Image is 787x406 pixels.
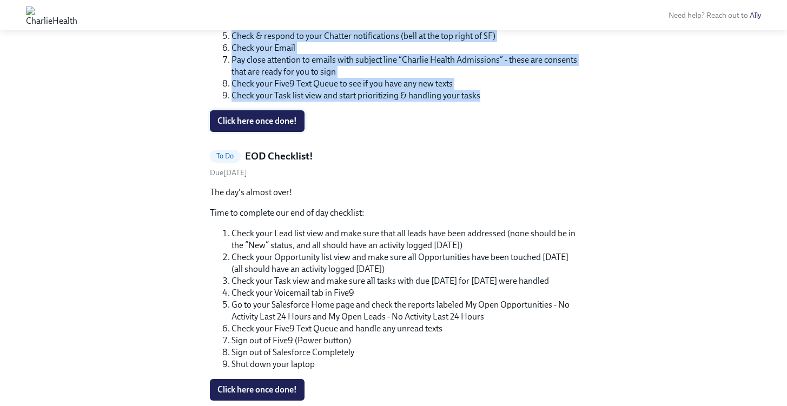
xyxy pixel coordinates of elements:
[750,11,761,20] a: Ally
[232,90,578,102] li: Check your Task list view and start prioritizing & handling your tasks
[232,358,578,370] li: Shut down your laptop
[232,347,578,358] li: Sign out of Salesforce Completely
[232,78,578,90] li: Check your Five9 Text Queue to see if you have any new texts
[245,149,313,163] h5: EOD Checklist!
[232,287,578,299] li: Check your Voicemail tab in Five9
[210,187,578,198] p: The day's almost over!
[217,384,297,395] span: Click here once done!
[232,228,578,251] li: Check your Lead list view and make sure that all leads have been addressed (none should be in the...
[232,251,578,275] li: Check your Opportunity list view and make sure all Opportunities have been touched [DATE] (all sh...
[210,168,247,177] span: Wednesday, September 17th 2025, 1:30 am
[217,116,297,127] span: Click here once done!
[210,110,305,132] button: Click here once done!
[210,379,305,401] button: Click here once done!
[210,149,578,178] a: To DoEOD Checklist!Due[DATE]
[232,335,578,347] li: Sign out of Five9 (Power button)
[210,207,578,219] p: Time to complete our end of day checklist:
[232,54,578,78] li: Pay close attention to emails with subject line “Charlie Health Admissions” - these are consents ...
[232,30,578,42] li: Check & respond to your Chatter notifications (bell at the top right of SF)
[210,152,241,160] span: To Do
[26,6,77,24] img: CharlieHealth
[232,299,578,323] li: Go to your Salesforce Home page and check the reports labeled My Open Opportunities - No Activity...
[232,42,578,54] li: Check your Email
[232,323,578,335] li: Check your Five9 Text Queue and handle any unread texts
[232,275,578,287] li: Check your Task view and make sure all tasks with due [DATE] for [DATE] were handled
[669,11,761,20] span: Need help? Reach out to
